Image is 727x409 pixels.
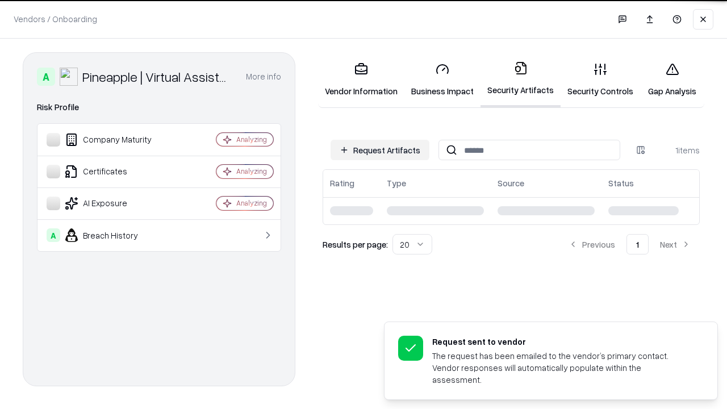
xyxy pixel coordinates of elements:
a: Security Artifacts [481,52,561,107]
p: Vendors / Onboarding [14,13,97,25]
div: 1 items [654,144,700,156]
a: Business Impact [404,53,481,106]
div: Analyzing [236,135,267,144]
a: Gap Analysis [640,53,704,106]
div: Status [608,177,634,189]
nav: pagination [559,234,700,254]
div: Analyzing [236,166,267,176]
div: Certificates [47,165,182,178]
a: Vendor Information [318,53,404,106]
p: Results per page: [323,239,388,251]
div: Type [387,177,406,189]
img: Pineapple | Virtual Assistant Agency [60,68,78,86]
div: Source [498,177,524,189]
div: Company Maturity [47,133,182,147]
div: Request sent to vendor [432,336,690,348]
div: Rating [330,177,354,189]
button: More info [246,66,281,87]
div: The request has been emailed to the vendor’s primary contact. Vendor responses will automatically... [432,350,690,386]
button: Request Artifacts [331,140,429,160]
div: Breach History [47,228,182,242]
div: A [37,68,55,86]
div: A [47,228,60,242]
a: Security Controls [561,53,640,106]
div: Analyzing [236,198,267,208]
div: Pineapple | Virtual Assistant Agency [82,68,232,86]
div: Risk Profile [37,101,281,114]
button: 1 [626,234,649,254]
div: AI Exposure [47,197,182,210]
